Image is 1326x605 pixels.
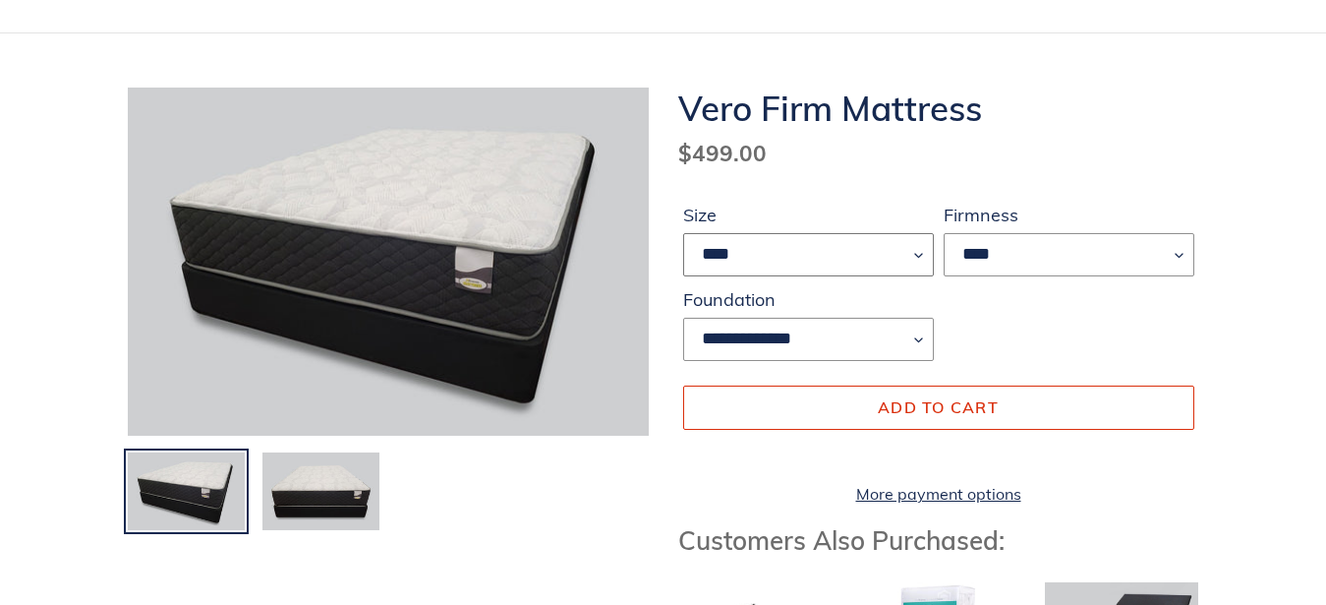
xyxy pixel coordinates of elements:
span: $499.00 [678,139,767,167]
a: More payment options [683,482,1194,506]
h1: Vero Firm Mattress [678,88,1199,129]
button: Add to cart [683,386,1194,429]
label: Size [683,202,934,228]
label: Firmness [944,202,1194,228]
img: Load image into Gallery viewer, Vero Firm Mattress [260,451,381,533]
label: Foundation [683,286,934,313]
img: Load image into Gallery viewer, vero firm mattress angled view [126,451,247,533]
span: Add to cart [878,397,999,417]
h3: Customers Also Purchased: [678,525,1199,556]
